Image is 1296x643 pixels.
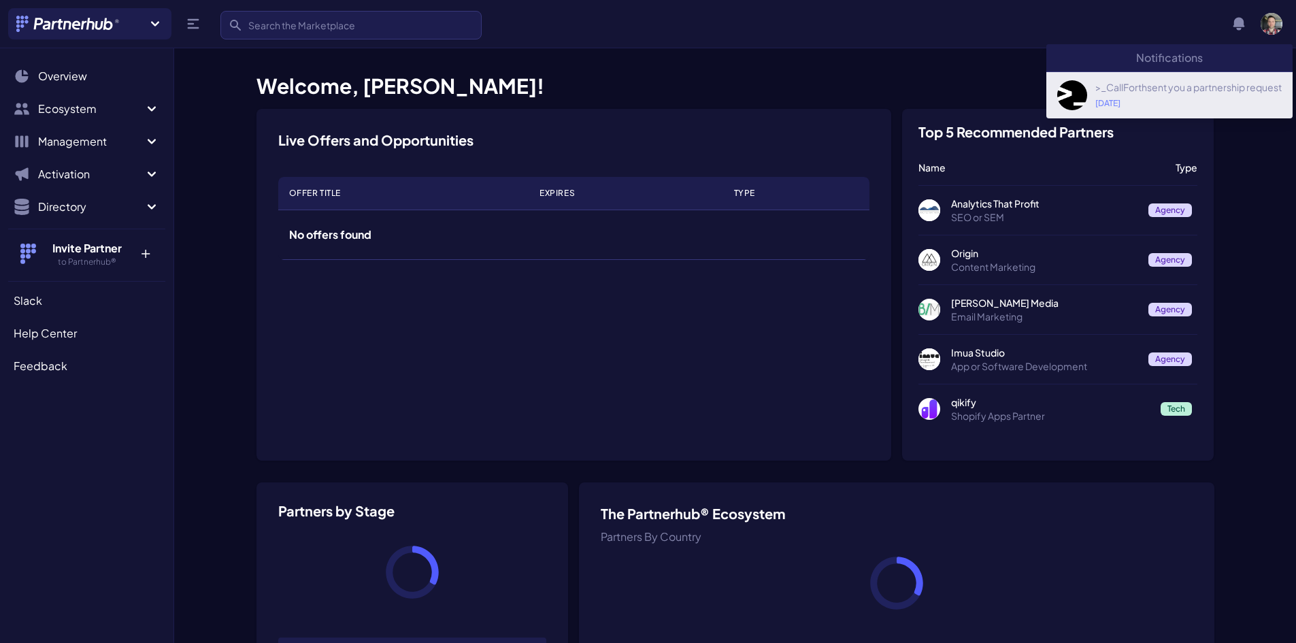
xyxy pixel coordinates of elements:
button: Invite Partner to Partnerhub® + [8,229,165,278]
a: Imua Studio Imua Studio App or Software Development Agency [918,346,1198,373]
button: Directory [8,193,165,220]
img: Budai Media [918,299,940,320]
span: Partners By Country [601,529,701,544]
span: Activation [38,166,144,182]
h4: Invite Partner [43,240,131,257]
p: Name [918,161,1165,174]
h3: Top 5 Recommended Partners [918,125,1114,139]
p: Type [1176,161,1197,174]
img: Partnerhub® Logo [16,16,120,32]
span: Ecosystem [38,101,144,117]
p: Email Marketing [951,310,1138,323]
h3: The Partnerhub® Ecosystem [601,504,1192,523]
a: qikify qikify Shopify Apps Partner Tech [918,395,1198,423]
button: Ecosystem [8,95,165,122]
p: qikify [951,395,1150,409]
a: >_CallForthsent you a partnership request [DATE] [1046,71,1293,118]
div: sent you a partnership request [1095,80,1282,94]
img: Analytics That Profit [918,199,940,221]
span: Overview [38,68,87,84]
a: Slack [8,287,165,314]
img: Imua Studio [918,348,940,370]
span: Feedback [14,358,67,374]
span: Tech [1161,402,1192,416]
td: No offers found [278,210,869,260]
div: [DATE] [1095,98,1282,109]
p: Analytics That Profit [951,197,1138,210]
p: App or Software Development [951,359,1138,373]
img: Origin [918,249,940,271]
span: Agency [1148,253,1192,267]
img: rle2q0sm0deolqg3c2zl.png [1057,80,1087,110]
span: Agency [1148,352,1192,366]
span: >_CallForth [1095,81,1147,93]
p: Imua Studio [951,346,1138,359]
th: Expires [529,177,723,210]
p: Content Marketing [951,260,1138,274]
a: Analytics That Profit Analytics That Profit SEO or SEM Agency [918,197,1198,224]
th: Offer Title [278,177,529,210]
span: Slack [14,293,42,309]
img: user photo [1261,13,1282,35]
a: Feedback [8,352,165,380]
a: Overview [8,63,165,90]
a: Help Center [8,320,165,347]
a: Budai Media [PERSON_NAME] Media Email Marketing Agency [918,296,1198,323]
p: Shopify Apps Partner [951,409,1150,423]
span: Help Center [14,325,77,342]
a: Origin Origin Content Marketing Agency [918,246,1198,274]
h3: Partners by Stage [278,504,547,518]
p: SEO or SEM [951,210,1138,224]
span: Management [38,133,144,150]
span: Welcome, [PERSON_NAME]! [256,73,544,99]
span: Agency [1148,303,1192,316]
div: Notifications [1046,44,1293,71]
img: qikify [918,398,940,420]
button: Activation [8,161,165,188]
span: Directory [38,199,144,215]
button: Management [8,128,165,155]
p: + [131,240,160,262]
h3: Live Offers and Opportunities [278,131,473,150]
h5: to Partnerhub® [43,257,131,267]
p: [PERSON_NAME] Media [951,296,1138,310]
th: Type [723,177,869,210]
p: Origin [951,246,1138,260]
input: Search the Marketplace [220,11,482,39]
span: Agency [1148,203,1192,217]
